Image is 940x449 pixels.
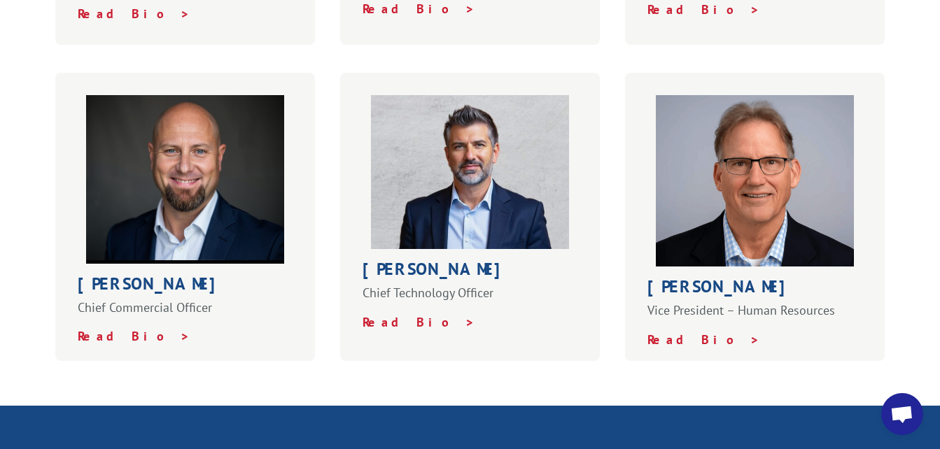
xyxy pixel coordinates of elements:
h1: [PERSON_NAME] [647,278,863,302]
a: Read Bio > [363,314,475,330]
p: Chief Commercial Officer [78,299,293,329]
img: placeholder-person [86,95,284,264]
img: kevin-holland-headshot-web [656,95,854,267]
div: Open chat [881,393,923,435]
img: dm-profile-website [371,95,569,249]
h1: [PERSON_NAME] [78,276,293,299]
a: Read Bio > [363,1,475,17]
h1: [PERSON_NAME] [363,261,578,285]
p: Chief Technology Officer [363,285,578,314]
a: Read Bio > [78,6,190,22]
a: Read Bio > [647,1,760,17]
p: Vice President – Human Resources [647,302,863,332]
a: Read Bio > [647,332,760,348]
a: Read Bio > [78,328,190,344]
